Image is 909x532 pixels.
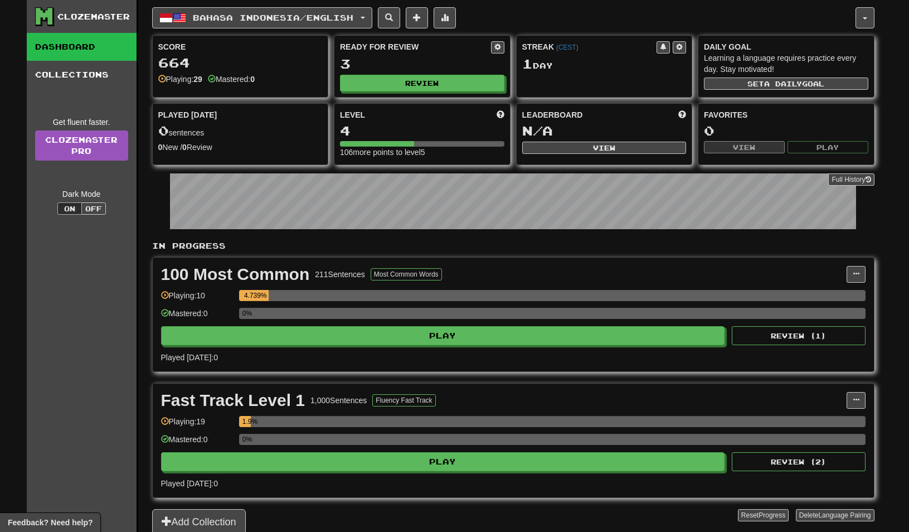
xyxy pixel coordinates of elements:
div: Ready for Review [340,41,491,52]
span: Level [340,109,365,120]
div: 0 [704,124,868,138]
div: Fast Track Level 1 [161,392,305,409]
span: Language Pairing [818,511,871,519]
div: New / Review [158,142,323,153]
span: Played [DATE]: 0 [161,353,218,362]
div: Playing: 19 [161,416,234,434]
span: a daily [764,80,802,88]
div: Dark Mode [35,188,128,200]
button: Play [161,452,725,471]
div: 664 [158,56,323,70]
button: Full History [828,173,874,186]
div: Clozemaster [57,11,130,22]
div: Mastered: [208,74,255,85]
button: Most Common Words [371,268,442,280]
div: Mastered: 0 [161,434,234,452]
button: DeleteLanguage Pairing [796,509,874,521]
span: Open feedback widget [8,517,93,528]
strong: 0 [250,75,255,84]
strong: 29 [193,75,202,84]
p: In Progress [152,240,874,252]
div: 100 Most Common [161,266,310,283]
button: Play [161,326,725,345]
span: This week in points, UTC [678,109,686,120]
div: 106 more points to level 5 [340,147,504,158]
span: 1 [522,56,533,71]
button: Play [788,141,868,153]
div: 1,000 Sentences [310,395,367,406]
a: Collections [27,61,137,89]
a: Dashboard [27,33,137,61]
button: View [522,142,687,154]
button: Off [81,202,106,215]
button: Seta dailygoal [704,78,868,90]
div: Playing: [158,74,202,85]
strong: 0 [158,143,163,152]
button: Review (1) [732,326,866,345]
span: Leaderboard [522,109,583,120]
div: Score [158,41,323,52]
div: Day [522,57,687,71]
a: (CEST) [556,43,579,51]
div: 1.9% [242,416,251,427]
button: View [704,141,785,153]
div: 3 [340,57,504,71]
button: Add sentence to collection [406,7,428,28]
div: Get fluent faster. [35,117,128,128]
span: Progress [759,511,785,519]
div: 4.739% [242,290,269,301]
div: 4 [340,124,504,138]
span: Bahasa Indonesia / English [193,13,353,22]
span: Played [DATE]: 0 [161,479,218,488]
button: Fluency Fast Track [372,394,435,407]
a: ClozemasterPro [35,130,128,161]
div: sentences [158,124,323,138]
div: Playing: 10 [161,290,234,308]
button: More stats [434,7,456,28]
span: N/A [522,123,553,138]
button: Bahasa Indonesia/English [152,7,372,28]
button: ResetProgress [738,509,789,521]
div: Mastered: 0 [161,308,234,326]
button: On [57,202,82,215]
div: Favorites [704,109,868,120]
span: 0 [158,123,169,138]
strong: 0 [182,143,187,152]
div: Streak [522,41,657,52]
div: Learning a language requires practice every day. Stay motivated! [704,52,868,75]
button: Search sentences [378,7,400,28]
button: Review (2) [732,452,866,471]
div: 211 Sentences [315,269,365,280]
button: Review [340,75,504,91]
span: Played [DATE] [158,109,217,120]
div: Daily Goal [704,41,868,52]
span: Score more points to level up [497,109,504,120]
